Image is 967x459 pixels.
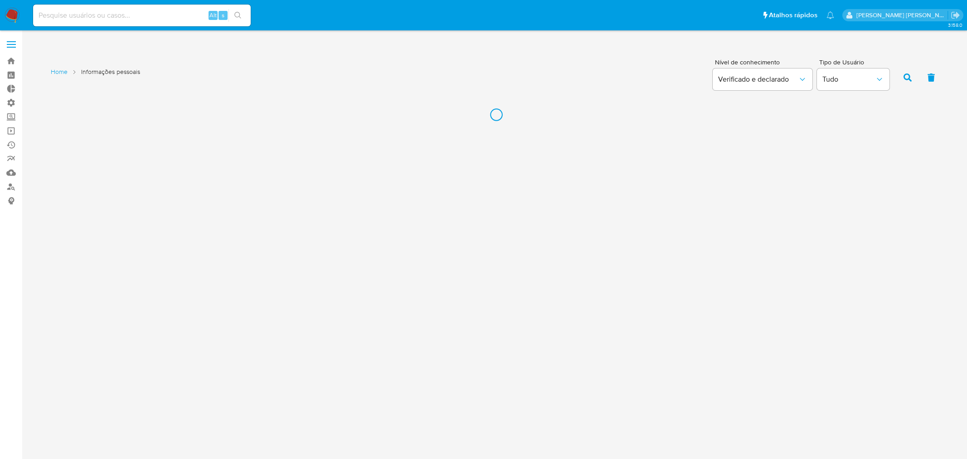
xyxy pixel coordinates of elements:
span: Informações pessoais [81,68,140,76]
span: s [222,11,224,20]
button: search-icon [228,9,247,22]
button: Verificado e declarado [713,68,812,90]
button: Tudo [817,68,889,90]
span: Tipo de Usuário [819,59,892,65]
span: Nível de conhecimento [715,59,812,65]
a: Home [51,68,68,76]
span: Alt [209,11,217,20]
a: Notificações [826,11,834,19]
p: sabrina.lima@mercadopago.com.br [856,11,948,20]
nav: List of pages [51,64,140,89]
span: Verificado e declarado [718,75,798,84]
a: Sair [951,10,960,20]
span: Atalhos rápidos [769,10,817,20]
input: Pesquise usuários ou casos... [33,10,251,21]
span: Tudo [822,75,875,84]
